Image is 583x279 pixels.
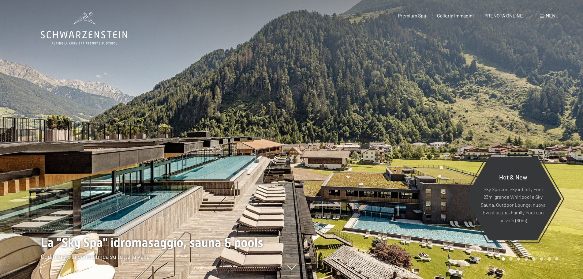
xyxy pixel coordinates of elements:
div: Carousel Page 8 [555,257,559,261]
span: Menu [546,13,559,18]
div: Carousel Page 6 [540,257,543,261]
div: Carousel Page 2 [509,257,513,261]
div: Carousel Pagination [499,257,559,261]
a: PRENOTA ONLINE [484,13,523,18]
a: Hot & New Sky Spa con Sky infinity Pool 23m, grande Whirlpool e Sky Sauna, Outdoor Lounge, nuova ... [465,156,562,241]
div: Carousel Page 1 (Current Slide) [502,257,505,261]
div: Carousel Page 4 [525,257,528,261]
a: Premium Spa [398,13,426,18]
a: Galleria immagini [437,13,474,18]
div: Carousel Page 7 [547,257,551,261]
div: Carousel Page 5 [532,257,536,261]
p: Sky Spa con Sky infinity Pool 23m, grande Whirlpool e Sky Sauna, Outdoor Lounge, nuova Event saun... [480,185,546,224]
div: Carousel Page 3 [517,257,520,261]
span: Hot & New [499,173,527,180]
